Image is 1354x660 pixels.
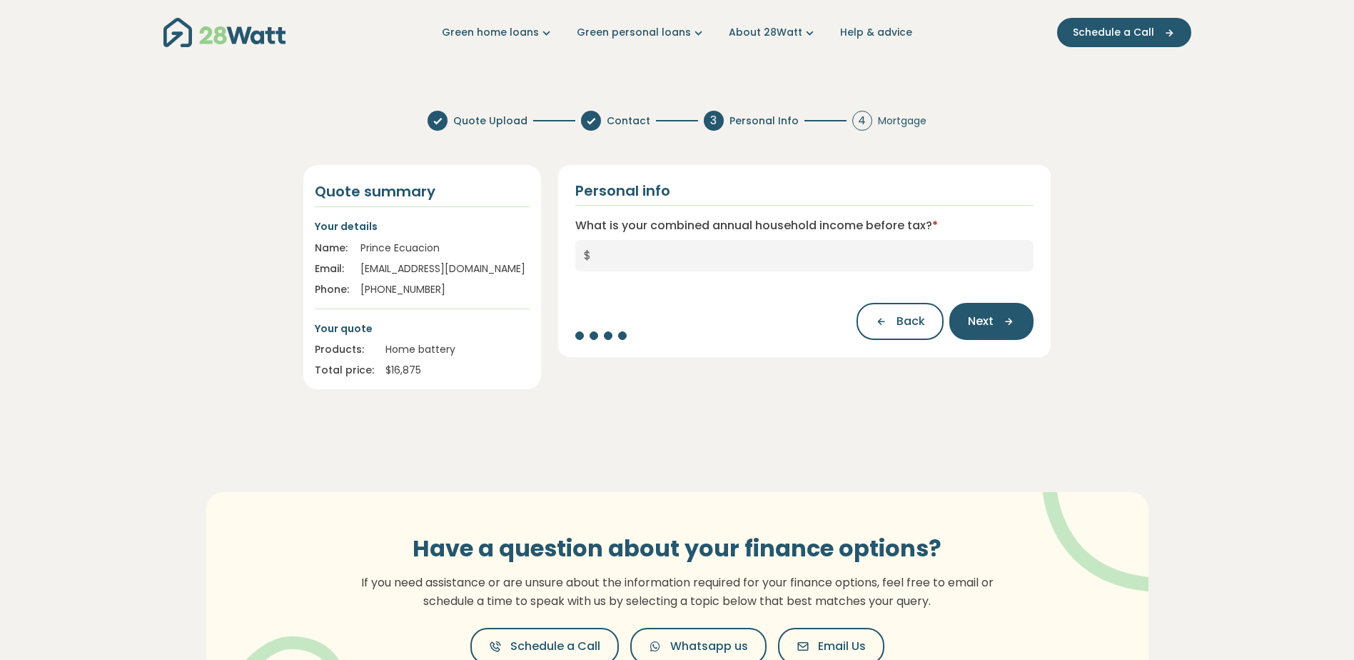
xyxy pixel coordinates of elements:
[577,25,706,40] a: Green personal loans
[878,114,926,129] span: Mortgage
[315,363,374,378] div: Total price:
[315,182,530,201] h4: Quote summary
[1057,18,1191,47] button: Schedule a Call
[949,303,1034,340] button: Next
[315,321,530,336] p: Your quote
[968,313,994,330] span: Next
[510,638,600,655] span: Schedule a Call
[385,363,530,378] div: $ 16,875
[360,241,530,256] div: Prince Ecuacion
[315,282,349,297] div: Phone:
[729,25,817,40] a: About 28Watt
[442,25,554,40] a: Green home loans
[857,303,944,340] button: Back
[840,25,912,40] a: Help & advice
[353,535,1002,562] h3: Have a question about your finance options?
[670,638,748,655] span: Whatsapp us
[1073,25,1154,40] span: Schedule a Call
[704,111,724,131] div: 3
[575,217,938,234] label: What is your combined annual household income before tax?
[353,574,1002,610] p: If you need assistance or are unsure about the information required for your finance options, fee...
[360,261,530,276] div: [EMAIL_ADDRESS][DOMAIN_NAME]
[575,240,600,271] span: $
[360,282,530,297] div: [PHONE_NUMBER]
[315,219,530,234] p: Your details
[729,114,799,129] span: Personal Info
[163,14,1191,51] nav: Main navigation
[453,114,527,129] span: Quote Upload
[315,342,374,357] div: Products:
[818,638,866,655] span: Email Us
[315,261,349,276] div: Email:
[315,241,349,256] div: Name:
[163,18,286,47] img: 28Watt
[575,182,670,199] h2: Personal info
[607,114,650,129] span: Contact
[896,313,925,330] span: Back
[385,342,530,357] div: Home battery
[1005,453,1191,592] img: vector
[852,111,872,131] div: 4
